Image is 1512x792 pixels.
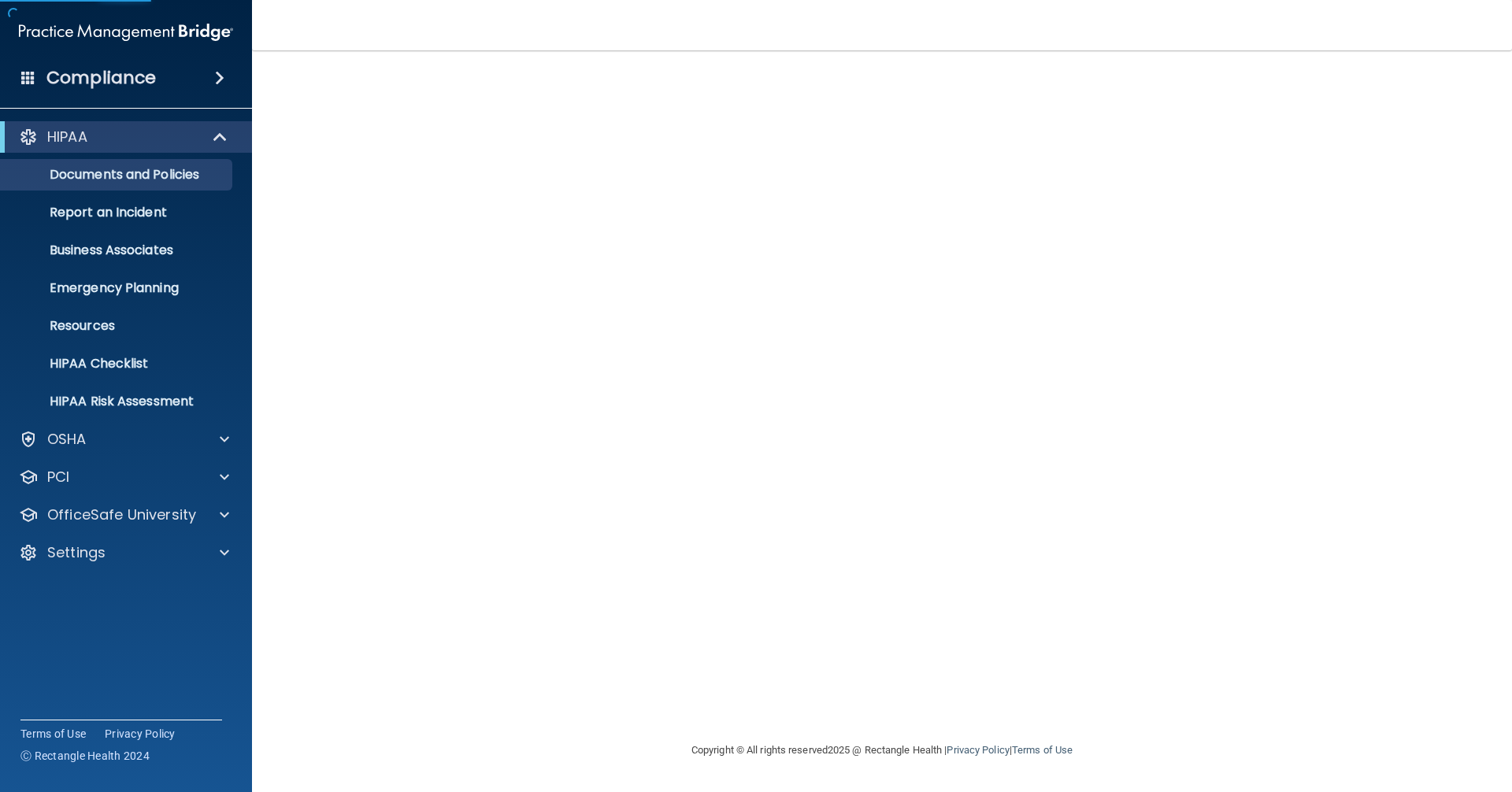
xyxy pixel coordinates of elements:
[20,726,86,742] a: Terms of Use
[947,744,1009,756] a: Privacy Policy
[47,468,69,487] p: PCI
[19,468,229,487] a: PCI
[47,430,87,449] p: OSHA
[595,725,1169,775] div: Copyright © All rights reserved 2025 @ Rectangle Health | |
[10,394,225,409] p: HIPAA Risk Assessment
[10,205,225,220] p: Report an Incident
[46,67,156,89] h4: Compliance
[105,726,176,742] a: Privacy Policy
[19,505,229,524] a: OfficeSafe University
[10,280,225,296] p: Emergency Planning
[10,167,225,183] p: Documents and Policies
[19,17,233,48] img: PMB logo
[10,318,225,334] p: Resources
[47,543,106,562] p: Settings
[47,505,196,524] p: OfficeSafe University
[20,748,150,764] span: Ⓒ Rectangle Health 2024
[47,128,87,146] p: HIPAA
[10,356,225,372] p: HIPAA Checklist
[1012,744,1073,756] a: Terms of Use
[19,543,229,562] a: Settings
[10,242,225,258] p: Business Associates
[19,430,229,449] a: OSHA
[19,128,228,146] a: HIPAA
